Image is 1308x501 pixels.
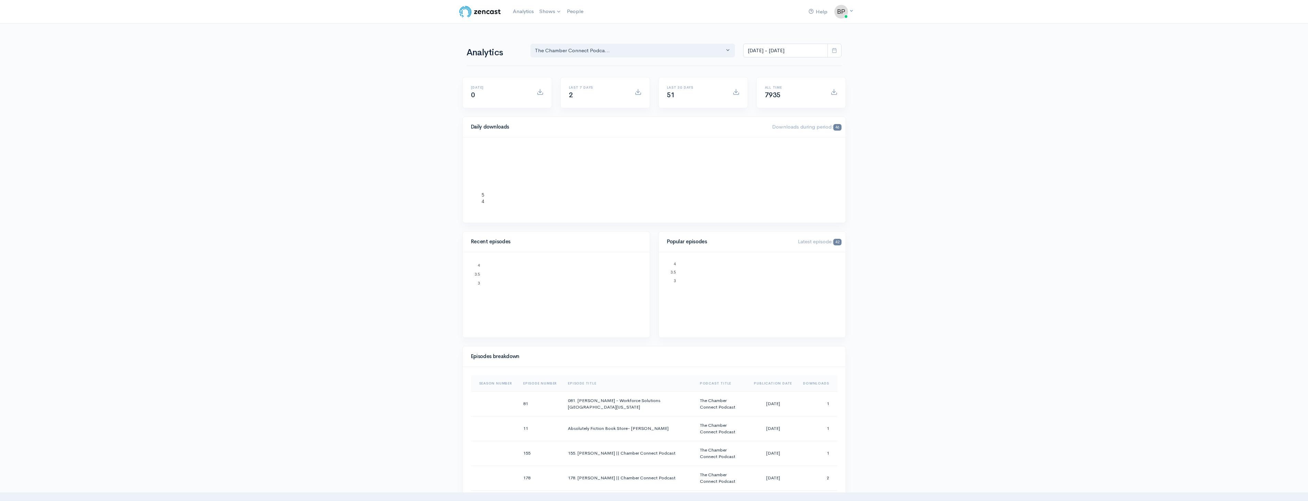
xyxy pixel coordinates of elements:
span: 2 [569,91,573,99]
img: ... [834,5,848,19]
td: The Chamber Connect Podcast [694,466,749,490]
th: Sort column [798,375,837,392]
span: 7935 [765,91,781,99]
td: 1 [798,391,837,416]
span: 51 [667,91,675,99]
td: The Chamber Connect Podcast [694,416,749,441]
text: 5 [482,192,484,198]
a: Help [806,4,830,19]
td: 178 [518,466,562,490]
td: 1 [798,441,837,466]
td: [DATE] [748,466,798,490]
td: The Chamber Connect Podcast [694,391,749,416]
span: 46 [833,124,841,131]
span: 0 [471,91,475,99]
h4: Recent episodes [471,239,637,245]
h4: Popular episodes [667,239,790,245]
a: People [564,4,586,19]
text: 3 [477,281,480,285]
th: Sort column [562,375,694,392]
svg: A chart. [471,260,641,329]
h6: Last 7 days [569,86,626,89]
th: Sort column [518,375,562,392]
button: The Chamber Connect Podca... [530,44,735,58]
h6: [DATE] [471,86,528,89]
input: analytics date range selector [743,44,828,58]
td: 1 [798,416,837,441]
iframe: gist-messenger-bubble-iframe [1285,478,1301,494]
td: 155. [PERSON_NAME] || Chamber Connect Podcast [562,441,694,466]
td: 2 [798,466,837,490]
span: 42 [833,239,841,245]
h4: Episodes breakdown [471,354,833,359]
div: The Chamber Connect Podca... [535,47,725,55]
img: ZenCast Logo [458,5,502,19]
td: 11 [518,416,562,441]
h6: All time [765,86,822,89]
text: 4 [673,261,675,266]
span: Latest episode: [798,238,841,245]
text: 3.5 [670,270,675,274]
h1: Analytics [466,48,522,58]
a: Shows [537,4,564,19]
td: [DATE] [748,391,798,416]
text: 4 [477,263,480,267]
td: 81 [518,391,562,416]
td: 081. [PERSON_NAME] - Workforce Solutions [GEOGRAPHIC_DATA][US_STATE] [562,391,694,416]
a: Analytics [510,4,537,19]
th: Sort column [748,375,798,392]
td: [DATE] [748,441,798,466]
td: Absolutely Fiction Book Store- [PERSON_NAME] [562,416,694,441]
td: [DATE] [748,416,798,441]
svg: A chart. [667,260,837,329]
th: Sort column [694,375,749,392]
span: Downloads during period: [772,123,841,130]
td: 155 [518,441,562,466]
text: 3.5 [474,272,480,276]
th: Sort column [471,375,518,392]
h4: Daily downloads [471,124,764,130]
h6: Last 30 days [667,86,724,89]
td: The Chamber Connect Podcast [694,441,749,466]
td: 178. [PERSON_NAME] || Chamber Connect Podcast [562,466,694,490]
text: 4 [482,199,484,204]
svg: A chart. [471,146,837,214]
text: 3 [673,279,675,283]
